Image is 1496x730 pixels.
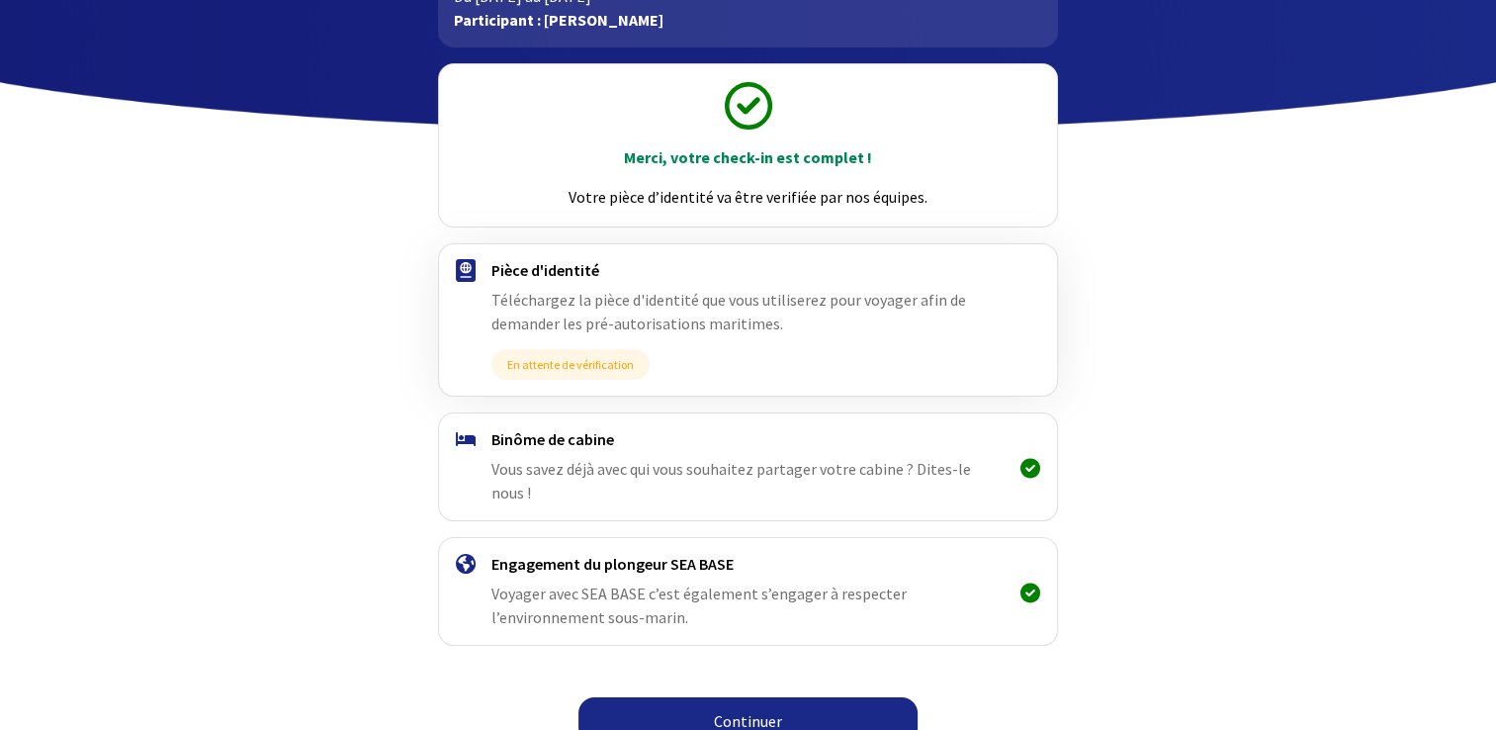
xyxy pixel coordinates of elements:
[491,459,971,502] span: Vous savez déjà avec qui vous souhaitez partager votre cabine ? Dites-le nous !
[491,260,1005,280] h4: Pièce d'identité
[457,145,1039,169] p: Merci, votre check-in est complet !
[454,8,1042,32] p: Participant : [PERSON_NAME]
[456,554,476,574] img: engagement.svg
[456,432,476,446] img: binome.svg
[456,259,476,282] img: passport.svg
[491,429,1005,449] h4: Binôme de cabine
[491,290,966,333] span: Téléchargez la pièce d'identité que vous utiliserez pour voyager afin de demander les pré-autoris...
[491,554,1005,574] h4: Engagement du plongeur SEA BASE
[491,349,650,380] span: En attente de vérification
[491,584,907,627] span: Voyager avec SEA BASE c’est également s’engager à respecter l’environnement sous-marin.
[457,185,1039,209] p: Votre pièce d’identité va être verifiée par nos équipes.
